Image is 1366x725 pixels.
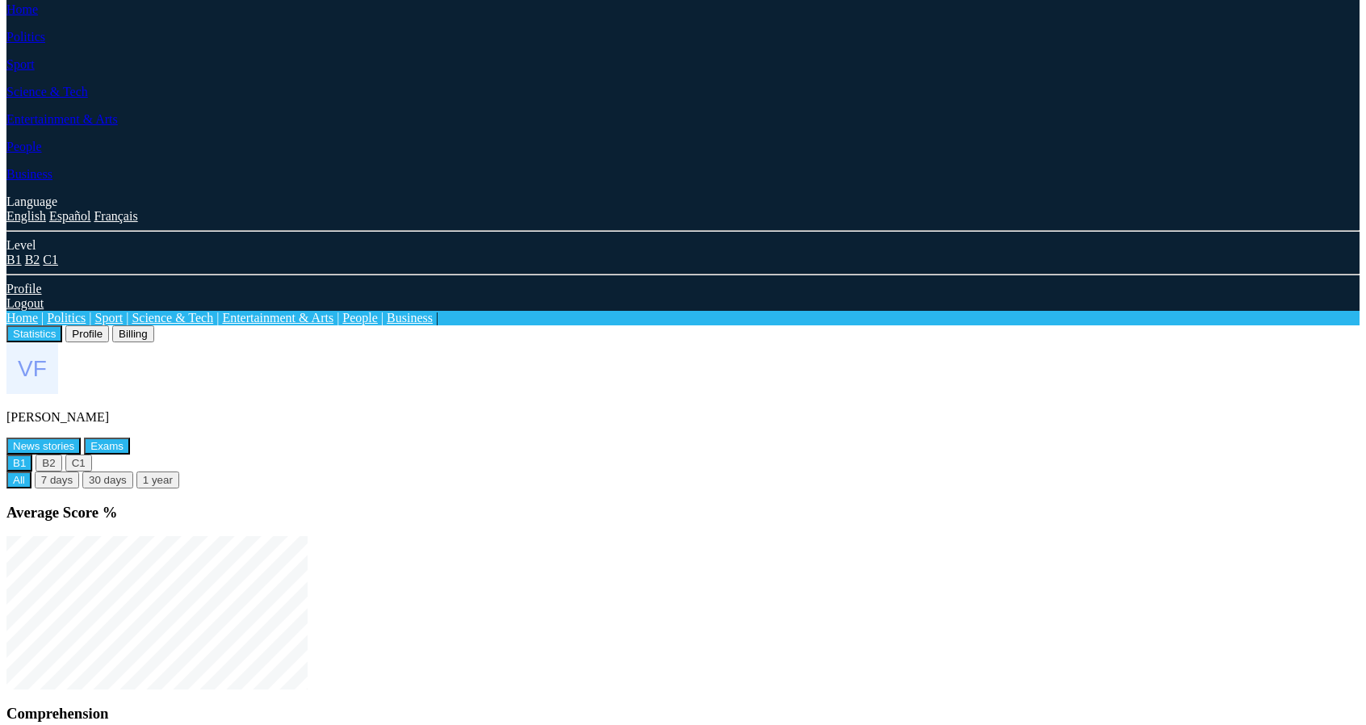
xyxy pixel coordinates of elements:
a: People [342,311,378,325]
a: Business [6,167,52,181]
button: Billing [112,325,154,342]
a: Home [6,311,38,325]
span: | [41,311,44,325]
a: Sport [6,57,35,71]
a: Business [387,311,433,325]
a: Profile [6,282,42,295]
span: | [381,311,383,325]
span: | [216,311,219,325]
a: People [6,140,42,153]
button: 30 days [82,471,133,488]
h3: Average Score % [6,504,1360,522]
a: Sport [95,311,124,325]
div: Language [6,195,1360,209]
button: All [6,471,31,488]
button: 1 year [136,471,179,488]
button: C1 [65,455,92,471]
a: Entertainment & Arts [6,112,118,126]
a: Politics [47,311,86,325]
a: B2 [25,253,40,266]
a: Español [49,209,91,223]
p: [PERSON_NAME] [6,410,1360,425]
a: Politics [6,30,45,44]
span: | [89,311,91,325]
span: | [126,311,128,325]
img: UserPhoto [6,342,58,394]
button: B1 [6,455,32,471]
a: Home [6,2,38,16]
a: C1 [43,253,58,266]
span: | [436,311,438,325]
button: B2 [36,455,61,471]
a: English [6,209,46,223]
button: Profile [65,325,109,342]
a: Entertainment & Arts [222,311,333,325]
button: Exams [84,438,130,455]
button: 7 days [35,471,79,488]
button: Statistics [6,325,62,342]
a: B1 [6,253,22,266]
button: News stories [6,438,81,455]
a: Science & Tech [6,85,88,98]
div: Level [6,238,1360,253]
a: Logout [6,296,44,310]
a: Français [94,209,137,223]
a: Science & Tech [132,311,213,325]
span: | [337,311,339,325]
h3: Comprehension [6,705,1360,723]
